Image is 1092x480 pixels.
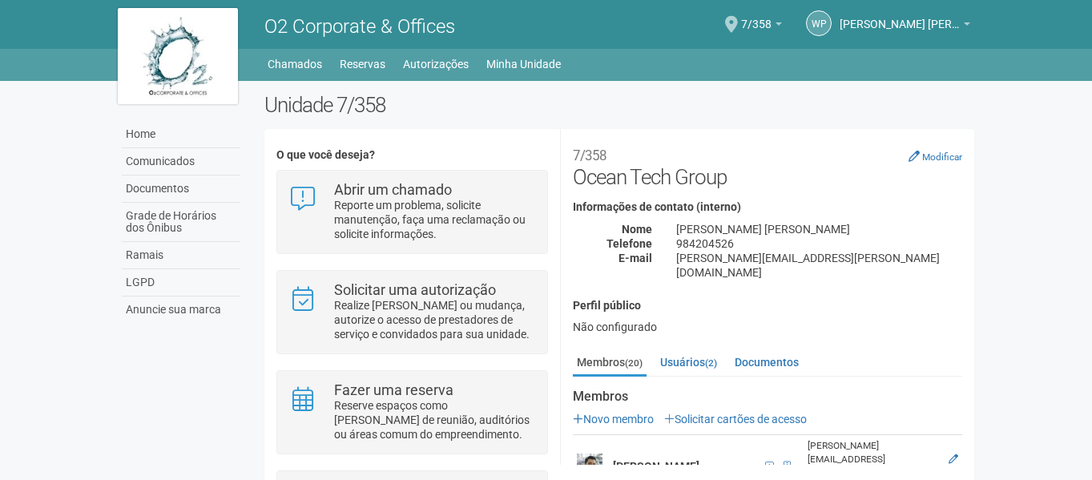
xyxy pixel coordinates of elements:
[334,198,535,241] p: Reporte um problema, solicite manutenção, faça uma reclamação ou solicite informações.
[289,183,535,241] a: Abrir um chamado Reporte um problema, solicite manutenção, faça uma reclamação ou solicite inform...
[664,236,974,251] div: 984204526
[909,150,962,163] a: Modificar
[264,15,455,38] span: O2 Corporate & Offices
[118,8,238,104] img: logo.jpg
[573,389,962,404] strong: Membros
[731,350,803,374] a: Documentos
[122,148,240,175] a: Comunicados
[573,320,962,334] div: Não configurado
[613,460,699,473] strong: [PERSON_NAME]
[741,2,772,30] span: 7/358
[334,281,496,298] strong: Solicitar uma autorização
[705,357,717,369] small: (2)
[573,413,654,426] a: Novo membro
[264,93,975,117] h2: Unidade 7/358
[122,242,240,269] a: Ramais
[573,350,647,377] a: Membros(20)
[289,383,535,442] a: Fazer uma reserva Reserve espaços como [PERSON_NAME] de reunião, auditórios ou áreas comum do emp...
[741,20,782,33] a: 7/358
[486,53,561,75] a: Minha Unidade
[334,298,535,341] p: Realize [PERSON_NAME] ou mudança, autorize o acesso de prestadores de serviço e convidados para s...
[664,413,807,426] a: Solicitar cartões de acesso
[334,381,453,398] strong: Fazer uma reserva
[340,53,385,75] a: Reservas
[606,237,652,250] strong: Telefone
[573,147,606,163] small: 7/358
[122,121,240,148] a: Home
[625,357,643,369] small: (20)
[289,283,535,341] a: Solicitar uma autorização Realize [PERSON_NAME] ou mudança, autorize o acesso de prestadores de s...
[656,350,721,374] a: Usuários(2)
[403,53,469,75] a: Autorizações
[619,252,652,264] strong: E-mail
[840,20,970,33] a: [PERSON_NAME] [PERSON_NAME] [PERSON_NAME]
[276,149,548,161] h4: O que você deseja?
[949,454,958,465] a: Editar membro
[573,300,962,312] h4: Perfil público
[922,151,962,163] small: Modificar
[573,141,962,189] h2: Ocean Tech Group
[334,398,535,442] p: Reserve espaços como [PERSON_NAME] de reunião, auditórios ou áreas comum do empreendimento.
[122,175,240,203] a: Documentos
[573,201,962,213] h4: Informações de contato (interno)
[622,223,652,236] strong: Nome
[268,53,322,75] a: Chamados
[840,2,960,30] span: Wagner Peres Pereira
[664,222,974,236] div: [PERSON_NAME] [PERSON_NAME]
[664,251,974,280] div: [PERSON_NAME][EMAIL_ADDRESS][PERSON_NAME][DOMAIN_NAME]
[122,296,240,323] a: Anuncie sua marca
[577,454,602,479] img: user.png
[806,10,832,36] a: WP
[122,269,240,296] a: LGPD
[334,181,452,198] strong: Abrir um chamado
[122,203,240,242] a: Grade de Horários dos Ônibus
